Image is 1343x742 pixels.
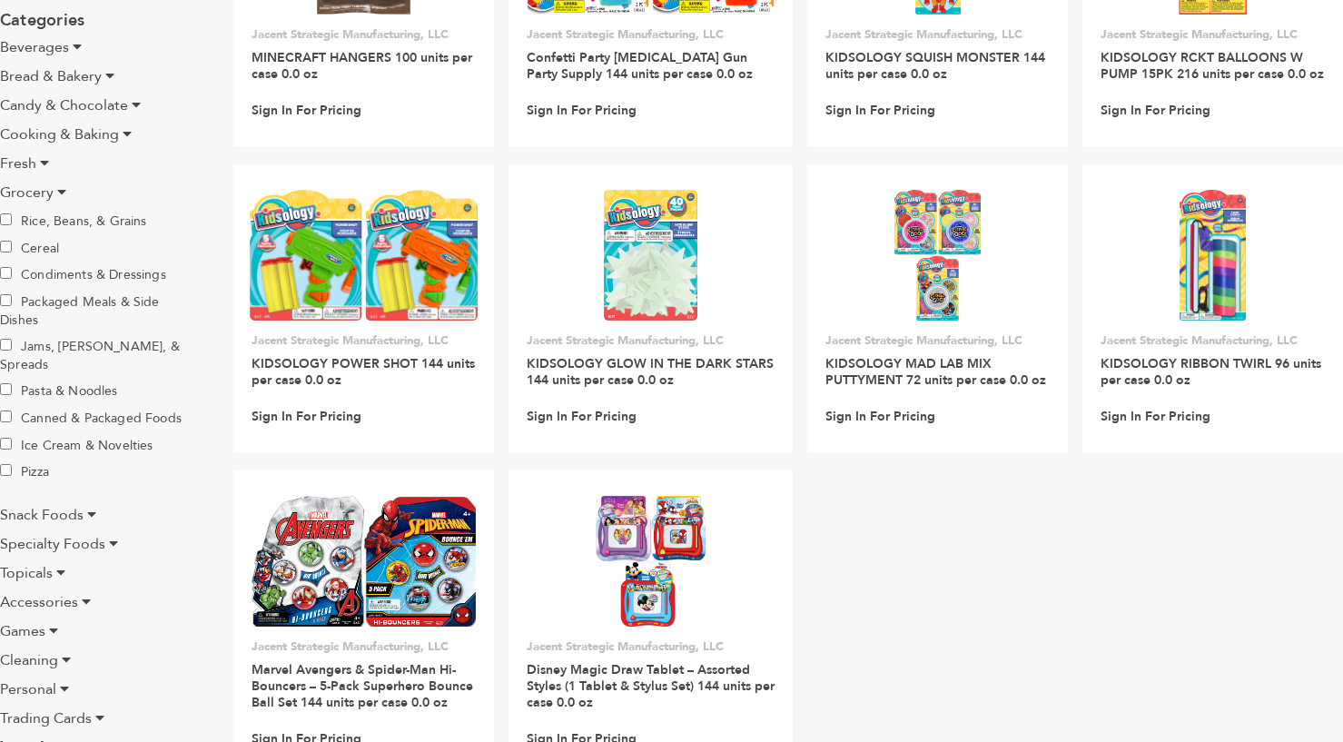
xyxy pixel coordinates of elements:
a: Sign In For Pricing [527,103,637,119]
p: Jacent Strategic Manufacturing, LLC [825,332,1050,349]
a: Sign In For Pricing [825,409,935,425]
a: Disney Magic Draw Tablet – Assorted Styles (1 Tablet & Stylus Set) 144 units per case 0.0 oz [527,661,775,711]
p: Jacent Strategic Manufacturing, LLC [1101,26,1325,43]
p: Jacent Strategic Manufacturing, LLC [527,638,775,655]
a: KIDSOLOGY POWER SHOT 144 units per case 0.0 oz [252,355,475,389]
p: Jacent Strategic Manufacturing, LLC [252,332,476,349]
a: KIDSOLOGY GLOW IN THE DARK STARS 144 units per case 0.0 oz [527,355,774,389]
p: Jacent Strategic Manufacturing, LLC [825,26,1050,43]
p: Jacent Strategic Manufacturing, LLC [252,26,476,43]
a: Sign In For Pricing [825,103,935,119]
img: KIDSOLOGY GLOW IN THE DARK STARS 144 units per case 0.0 oz [604,190,697,321]
a: Marvel Avengers & Spider-Man Hi-Bouncers – 5-Pack Superhero Bounce Ball Set 144 units per case 0.... [252,661,473,711]
img: KIDSOLOGY MAD LAB MIX PUTTYMENT 72 units per case 0.0 oz [894,190,981,321]
a: MINECRAFT HANGERS 100 units per case 0.0 oz [252,49,472,83]
img: KIDSOLOGY POWER SHOT 144 units per case 0.0 oz [250,190,478,321]
img: Disney Magic Draw Tablet – Assorted Styles (1 Tablet & Stylus Set) 144 units per case 0.0 oz [596,496,706,627]
img: Marvel Avengers & Spider-Man Hi-Bouncers – 5-Pack Superhero Bounce Ball Set 144 units per case 0.... [252,496,477,627]
a: Sign In For Pricing [1101,409,1210,425]
a: KIDSOLOGY RIBBON TWIRL 96 units per case 0.0 oz [1101,355,1321,389]
p: Jacent Strategic Manufacturing, LLC [252,638,476,655]
a: KIDSOLOGY RCKT BALLOONS W PUMP 15PK 216 units per case 0.0 oz [1101,49,1324,83]
img: KIDSOLOGY RIBBON TWIRL 96 units per case 0.0 oz [1180,190,1245,322]
a: Sign In For Pricing [1101,103,1210,119]
a: Sign In For Pricing [252,409,361,425]
p: Jacent Strategic Manufacturing, LLC [527,332,775,349]
a: KIDSOLOGY SQUISH MONSTER 144 units per case 0.0 oz [825,49,1045,83]
p: Jacent Strategic Manufacturing, LLC [1101,332,1325,349]
a: Sign In For Pricing [252,103,361,119]
a: KIDSOLOGY MAD LAB MIX PUTTYMENT 72 units per case 0.0 oz [825,355,1046,389]
a: Confetti Party [MEDICAL_DATA] Gun Party Supply 144 units per case 0.0 oz [527,49,753,83]
p: Jacent Strategic Manufacturing, LLC [527,26,775,43]
a: Sign In For Pricing [527,409,637,425]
